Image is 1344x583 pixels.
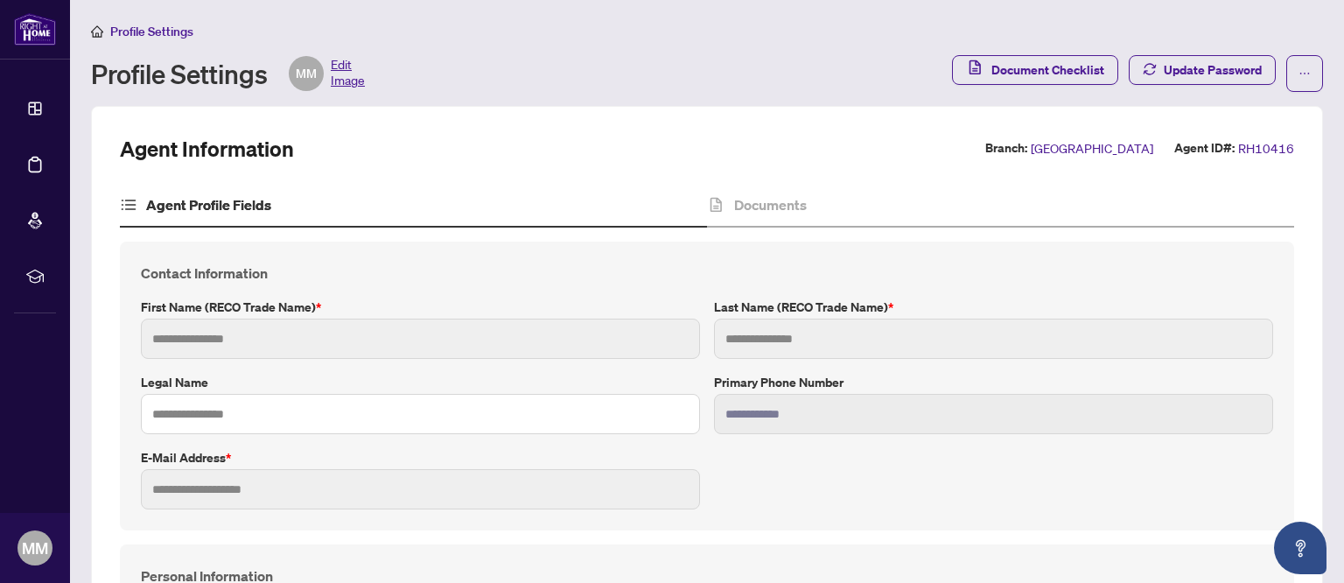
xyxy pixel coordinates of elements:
[714,298,1273,317] label: Last Name (RECO Trade Name)
[991,56,1104,84] span: Document Checklist
[952,55,1118,85] button: Document Checklist
[141,373,700,392] label: Legal Name
[141,263,1273,284] h4: Contact Information
[1164,56,1262,84] span: Update Password
[985,138,1027,158] label: Branch:
[91,56,365,91] div: Profile Settings
[110,24,193,39] span: Profile Settings
[141,298,700,317] label: First Name (RECO Trade Name)
[14,13,56,46] img: logo
[120,135,294,163] h2: Agent Information
[714,373,1273,392] label: Primary Phone Number
[91,25,103,38] span: home
[296,64,317,83] span: MM
[1174,138,1235,158] label: Agent ID#:
[1238,138,1294,158] span: RH10416
[141,448,700,467] label: E-mail Address
[1129,55,1276,85] button: Update Password
[734,194,807,215] h4: Documents
[146,194,271,215] h4: Agent Profile Fields
[1031,138,1153,158] span: [GEOGRAPHIC_DATA]
[331,56,365,91] span: Edit Image
[22,536,48,560] span: MM
[1298,67,1311,80] span: ellipsis
[1274,522,1326,574] button: Open asap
